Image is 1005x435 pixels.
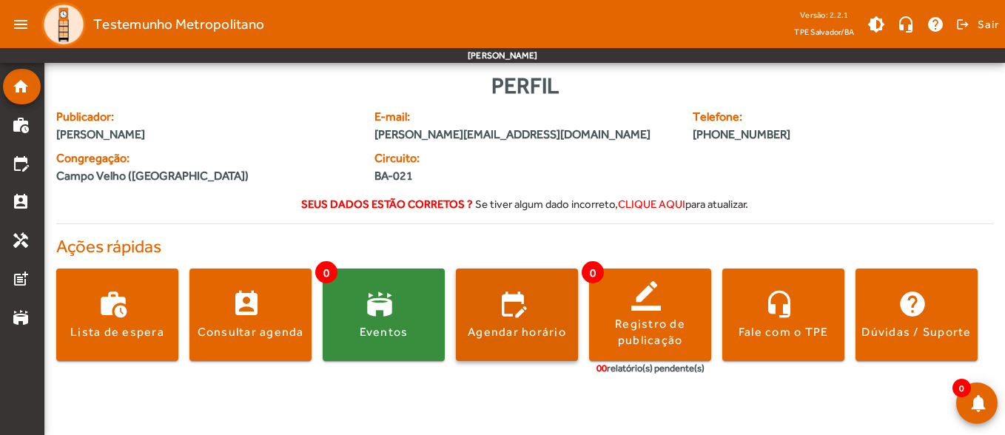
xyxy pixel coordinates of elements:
span: 0 [315,261,337,283]
h4: Ações rápidas [56,236,993,257]
div: Agendar horário [468,324,566,340]
span: Circuito: [374,149,516,167]
button: Consultar agenda [189,269,312,361]
img: Logo TPE [41,2,86,47]
button: Registro de publicação [589,269,711,361]
div: Fale com o TPE [739,324,829,340]
span: Publicador: [56,108,357,126]
div: Perfil [56,69,993,102]
span: Testemunho Metropolitano [93,13,264,36]
div: relatório(s) pendente(s) [596,361,705,376]
mat-icon: post_add [12,270,30,288]
strong: Seus dados estão corretos ? [301,198,473,210]
span: Campo Velho ([GEOGRAPHIC_DATA]) [56,167,249,185]
mat-icon: stadium [12,308,30,326]
mat-icon: work_history [12,116,30,134]
button: Sair [954,13,999,36]
span: E-mail: [374,108,675,126]
span: Se tiver algum dado incorreto, para atualizar. [475,198,748,210]
span: Sair [978,13,999,36]
span: Telefone: [693,108,914,126]
mat-icon: menu [6,10,36,39]
button: Eventos [323,269,445,361]
a: Testemunho Metropolitano [36,2,264,47]
div: Consultar agenda [198,324,304,340]
button: Fale com o TPE [722,269,844,361]
span: 0 [952,379,971,397]
mat-icon: edit_calendar [12,155,30,172]
div: Versão: 2.2.1 [794,6,854,24]
div: Lista de espera [70,324,164,340]
div: Eventos [360,324,409,340]
button: Agendar horário [456,269,578,361]
span: BA-021 [374,167,516,185]
div: Registro de publicação [589,316,711,349]
mat-icon: handyman [12,232,30,249]
span: TPE Salvador/BA [794,24,854,39]
button: Dúvidas / Suporte [856,269,978,361]
span: clique aqui [618,198,685,210]
span: 0 [582,261,604,283]
mat-icon: home [12,78,30,95]
span: [PERSON_NAME] [56,126,357,144]
mat-icon: perm_contact_calendar [12,193,30,211]
span: Congregação: [56,149,357,167]
span: 00 [596,362,607,374]
span: [PERSON_NAME][EMAIL_ADDRESS][DOMAIN_NAME] [374,126,675,144]
div: Dúvidas / Suporte [861,324,971,340]
button: Lista de espera [56,269,178,361]
span: [PHONE_NUMBER] [693,126,914,144]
